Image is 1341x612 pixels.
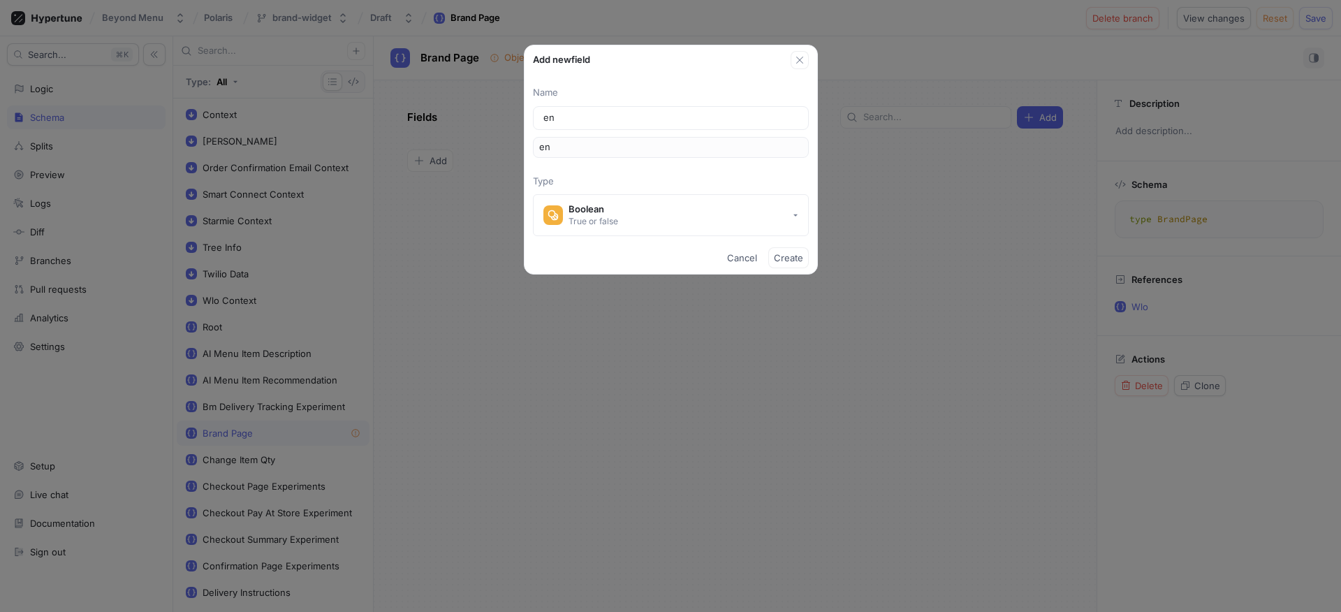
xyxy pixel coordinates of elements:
[543,111,798,125] input: Enter a name for this field
[533,53,590,67] p: Add new field
[768,247,809,268] button: Create
[533,194,809,236] button: BooleanTrue or false
[774,254,803,262] span: Create
[569,203,618,215] div: Boolean
[727,254,757,262] span: Cancel
[533,86,809,100] p: Name
[569,215,618,227] div: True or false
[721,247,763,268] button: Cancel
[533,175,809,189] p: Type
